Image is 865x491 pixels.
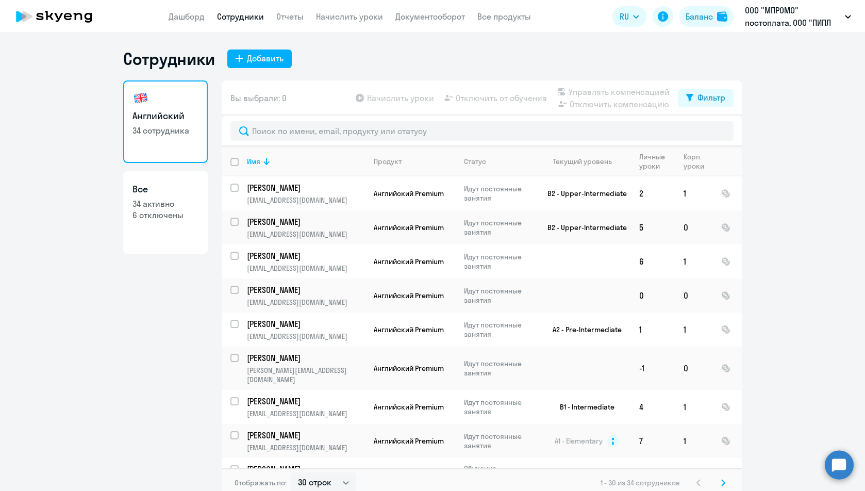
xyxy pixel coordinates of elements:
[247,464,365,475] a: [PERSON_NAME]
[620,10,629,23] span: RU
[631,313,675,347] td: 1
[675,424,713,458] td: 1
[247,216,363,227] p: [PERSON_NAME]
[717,11,727,22] img: balance
[631,424,675,458] td: 7
[675,210,713,244] td: 0
[553,157,612,166] div: Текущий уровень
[374,325,444,334] span: Английский Premium
[247,230,365,239] p: [EMAIL_ADDRESS][DOMAIN_NAME]
[631,279,675,313] td: 0
[374,189,444,198] span: Английский Premium
[123,171,208,254] a: Все34 активно6 отключены
[247,182,363,193] p: [PERSON_NAME]
[374,402,444,412] span: Английский Premium
[247,318,365,330] a: [PERSON_NAME]
[675,176,713,210] td: 1
[247,366,365,384] p: [PERSON_NAME][EMAIL_ADDRESS][DOMAIN_NAME]
[132,209,198,221] p: 6 отключены
[316,11,383,22] a: Начислить уроки
[230,92,287,104] span: Вы выбрали: 0
[247,250,365,261] a: [PERSON_NAME]
[639,152,675,171] div: Личные уроки
[740,4,856,29] button: ООО "МПРОМО" постоплата, ООО "ПИПЛ МЕДИА ПРОДАКШЕН"
[235,478,287,487] span: Отображать по:
[601,478,680,487] span: 1 - 30 из 34 сотрудников
[132,109,198,123] h3: Английский
[535,390,631,424] td: B1 - Intermediate
[675,279,713,313] td: 0
[464,359,535,378] p: Идут постоянные занятия
[132,183,198,196] h3: Все
[374,257,444,266] span: Английский Premium
[464,184,535,203] p: Идут постоянные занятия
[535,313,631,347] td: A2 - Pre-Intermediate
[477,11,531,22] a: Все продукты
[464,432,535,450] p: Идут постоянные занятия
[247,264,365,273] p: [EMAIL_ADDRESS][DOMAIN_NAME]
[247,157,260,166] div: Имя
[631,347,675,390] td: -1
[684,152,712,171] div: Корп. уроки
[631,176,675,210] td: 2
[675,347,713,390] td: 0
[745,4,841,29] p: ООО "МПРОМО" постоплата, ООО "ПИПЛ МЕДИА ПРОДАКШЕН"
[247,352,363,364] p: [PERSON_NAME]
[123,48,215,69] h1: Сотрудники
[374,364,444,373] span: Английский Premium
[631,210,675,244] td: 5
[247,443,365,452] p: [EMAIL_ADDRESS][DOMAIN_NAME]
[247,195,365,205] p: [EMAIL_ADDRESS][DOMAIN_NAME]
[679,6,734,27] button: Балансbalance
[675,313,713,347] td: 1
[612,6,646,27] button: RU
[464,398,535,416] p: Идут постоянные занятия
[675,390,713,424] td: 1
[631,244,675,279] td: 6
[247,396,365,407] a: [PERSON_NAME]
[631,390,675,424] td: 4
[464,286,535,305] p: Идут постоянные занятия
[631,458,675,488] td: 0
[464,218,535,237] p: Идут постоянные занятия
[374,223,444,232] span: Английский Premium
[247,216,365,227] a: [PERSON_NAME]
[247,284,363,296] p: [PERSON_NAME]
[132,125,198,136] p: 34 сотрудника
[247,409,365,418] p: [EMAIL_ADDRESS][DOMAIN_NAME]
[132,90,149,106] img: english
[543,157,630,166] div: Текущий уровень
[169,11,205,22] a: Дашборд
[464,464,535,482] p: Обучение остановлено
[247,430,363,441] p: [PERSON_NAME]
[675,458,713,488] td: 0
[276,11,304,22] a: Отчеты
[247,464,363,475] p: [PERSON_NAME]
[697,91,725,104] div: Фильтр
[247,318,363,330] p: [PERSON_NAME]
[247,298,365,307] p: [EMAIL_ADDRESS][DOMAIN_NAME]
[217,11,264,22] a: Сотрудники
[132,198,198,209] p: 34 активно
[464,157,486,166] div: Статус
[374,291,444,300] span: Английский Premium
[230,121,734,141] input: Поиск по имени, email, продукту или статусу
[535,176,631,210] td: B2 - Upper-Intermediate
[247,352,365,364] a: [PERSON_NAME]
[247,157,365,166] div: Имя
[123,80,208,163] a: Английский34 сотрудника
[686,10,713,23] div: Баланс
[247,250,363,261] p: [PERSON_NAME]
[227,50,292,68] button: Добавить
[464,320,535,339] p: Идут постоянные занятия
[464,252,535,271] p: Идут постоянные занятия
[374,436,444,446] span: Английский Premium
[678,89,734,107] button: Фильтр
[395,11,465,22] a: Документооборот
[247,182,365,193] a: [PERSON_NAME]
[555,436,603,446] span: A1 - Elementary
[247,396,363,407] p: [PERSON_NAME]
[675,244,713,279] td: 1
[247,430,365,441] a: [PERSON_NAME]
